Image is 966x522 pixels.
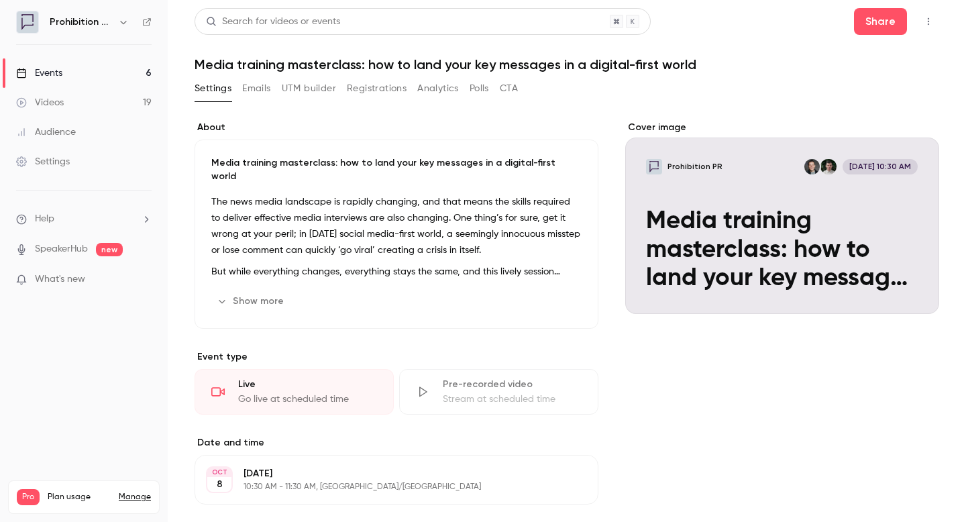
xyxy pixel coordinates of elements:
button: Show more [211,291,292,312]
a: SpeakerHub [35,242,88,256]
span: Help [35,212,54,226]
p: 8 [217,478,223,491]
button: Analytics [417,78,459,99]
div: Settings [16,155,70,168]
div: Go live at scheduled time [238,393,377,406]
div: Stream at scheduled time [443,393,582,406]
p: Event type [195,350,598,364]
h1: Media training masterclass: how to land your key messages in a digital-first world [195,56,939,72]
p: [DATE] [244,467,527,480]
div: OCT [207,468,231,477]
div: Live [238,378,377,391]
div: Pre-recorded videoStream at scheduled time [399,369,598,415]
div: Events [16,66,62,80]
p: Media training masterclass: how to land your key messages in a digital-first world [211,156,582,183]
div: Pre-recorded video [443,378,582,391]
img: Prohibition PR [17,11,38,33]
a: Manage [119,492,151,503]
label: Date and time [195,436,598,450]
span: Plan usage [48,492,111,503]
div: Search for videos or events [206,15,340,29]
p: But while everything changes, everything stays the same, and this lively session will recap on so... [211,264,582,280]
button: CTA [500,78,518,99]
li: help-dropdown-opener [16,212,152,226]
span: Pro [17,489,40,505]
span: new [96,243,123,256]
p: 10:30 AM - 11:30 AM, [GEOGRAPHIC_DATA]/[GEOGRAPHIC_DATA] [244,482,527,492]
button: Emails [242,78,270,99]
div: Videos [16,96,64,109]
button: Share [854,8,907,35]
label: About [195,121,598,134]
button: Registrations [347,78,407,99]
h6: Prohibition PR [50,15,113,29]
button: UTM builder [282,78,336,99]
span: What's new [35,272,85,286]
iframe: Noticeable Trigger [136,274,152,286]
button: Settings [195,78,231,99]
label: Cover image [625,121,939,134]
button: Polls [470,78,489,99]
section: Cover image [625,121,939,314]
div: LiveGo live at scheduled time [195,369,394,415]
p: The news media landscape is rapidly changing, and that means the skills required to deliver effec... [211,194,582,258]
div: Audience [16,125,76,139]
